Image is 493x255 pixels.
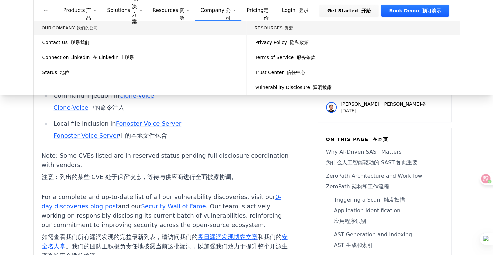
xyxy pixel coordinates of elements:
[383,197,405,203] font: 触发扫描
[382,101,426,107] font: [PERSON_NAME]格
[53,104,88,111] a: Clone-Voice
[51,119,290,143] li: Local file inclusion in
[255,25,452,31] h3: Resources
[290,40,309,45] font: 隐私政策
[53,104,124,111] font: 中的命令注入
[361,8,370,13] font: 开始
[341,107,426,114] p: [DATE]
[93,55,134,60] font: 在 LinkedIn 上联系
[116,120,181,127] a: Fonoster Voice Server
[326,196,443,204] a: Triggering a Scan 触发扫描
[381,5,449,17] a: Book Demo 预订演示
[299,7,309,13] font: 登录
[60,70,69,75] font: 地位
[326,207,443,228] a: Application Identification应用程序识别
[198,233,258,240] a: 零日漏洞发现博客文章
[373,137,388,142] font: 在本页
[422,8,441,13] font: 预订演示
[77,25,98,31] font: 我们的公司
[326,183,389,190] font: ZeroPath 架构和工作流程
[297,55,315,60] font: 服务条款
[225,7,230,21] font: 公司
[247,80,460,95] a: Vulnerability Disclosure 漏洞披露
[287,70,305,75] font: 信任中心
[247,50,460,65] a: Terms of Service 服务条款
[326,231,443,252] a: AST Generation and IndexingAST 生成和索引
[119,92,154,99] a: Clone-Voice
[42,173,238,180] font: 注意：列出的某些 CVE 处于保留状态，等待与供应商进行全面披露协调。
[313,85,332,90] font: 漏洞披露
[42,39,89,46] span: Contact Us
[274,5,317,17] a: Login 登录
[53,132,119,139] a: Fonoster Voice Server
[334,218,366,224] font: 应用程序识别
[326,159,418,166] font: 为什么人工智能驱动的 SAST 如此重要
[341,101,426,107] p: [PERSON_NAME]
[255,84,332,91] span: Vulnerability Disclosure
[326,102,337,113] img: Raphael Karger
[42,69,70,76] span: Status
[34,50,246,65] a: Connect on LinkedIn 在 LinkedIn 上联系
[334,242,373,248] font: AST 生成和索引
[264,7,269,21] font: 定价
[34,65,246,80] a: Status 地位
[42,193,281,210] a: 0-day discoveries blog post
[326,172,443,193] a: ZeroPath Architecture and WorkflowZeroPath 架构和工作流程
[326,136,443,143] h6: On this page
[247,35,460,50] a: Privacy Policy 隐私政策
[42,233,288,250] a: 安全名人堂
[179,7,184,21] font: 资源
[42,54,134,61] span: Connect on LinkedIn
[319,5,379,17] a: Get Started 开始
[42,25,238,31] h3: Our Company
[34,35,246,50] a: Contact Us 联系我们
[53,132,167,139] font: 中的本地文件包含
[255,39,309,46] span: Privacy Policy
[255,69,305,76] span: Trust Center
[71,40,89,45] font: 联系我们
[285,25,293,31] font: 资源
[247,65,460,80] a: Trust Center 信任中心
[86,7,91,21] font: 产品
[141,203,206,210] a: Security Wall of Fame
[326,148,443,169] a: Why AI-Driven SAST Matters为什么人工智能驱动的 SAST 如此重要
[42,151,290,184] p: Note: Some CVEs listed are in reserved status pending full disclosure coordination with vendors.
[51,91,290,115] li: Command injection in
[255,54,315,61] span: Terms of Service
